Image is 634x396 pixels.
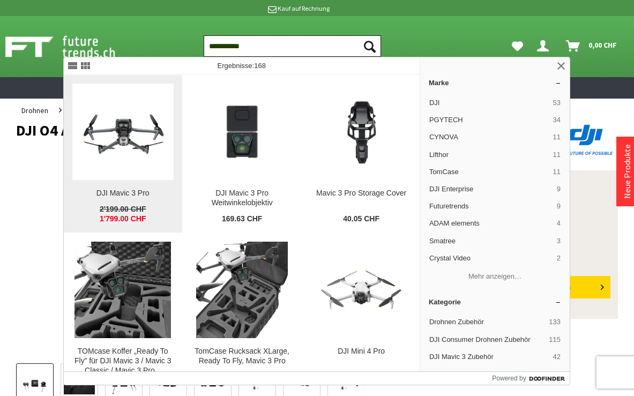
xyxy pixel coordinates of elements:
span: 4 [557,219,561,228]
img: DJI Mini 4 Pro [313,242,409,338]
a: Warenkorb [562,35,622,57]
div: DJI Mavic 3 Pro Weitwinkelobjektiv [191,189,293,208]
a: Mavic 3 Pro Storage Cover Mavic 3 Pro Storage Cover 40.05 CHF [302,75,420,233]
a: Drohnen [16,99,54,122]
div: Mavic 3 Pro Storage Cover [310,189,412,198]
div: TOMcase Koffer „Ready To Fly” für DJI Mavic 3 / Mavic 3 Classic / Mavic 3 Pro... [72,347,174,376]
img: DJI [554,122,618,158]
a: Neue Produkte [622,144,632,199]
span: CYNOVA [429,132,549,142]
a: Meine Favoriten [506,35,528,57]
button: Suchen [359,35,381,57]
a: Kategorie [420,294,570,310]
span: 0,00 CHF [588,36,617,54]
span: 115 [549,335,561,345]
button: Mehr anzeigen… [424,268,565,286]
span: DJI Consumer Drohnen Zubehör [429,335,545,345]
span: 2 [557,253,561,263]
img: DJI Mavic 3 Pro Weitwinkelobjektiv [191,91,293,173]
a: DJI Mavic 3 Pro DJI Mavic 3 Pro 2'199.00 CHF 1'799.00 CHF [64,75,182,233]
span: 11 [553,150,560,160]
span: 1'799.00 CHF [100,214,146,224]
a: Dein Konto [533,35,557,57]
input: Produkt, Marke, Kategorie, EAN, Artikelnummer… [204,35,381,57]
span: ADAM elements [429,219,553,228]
span: 3 [557,236,561,246]
span: 133 [549,317,561,327]
img: Shop Futuretrends - zur Startseite wechseln [5,33,139,60]
span: 42 [553,352,560,362]
span: Crystal Video [429,253,553,263]
span: Smatree [429,236,553,246]
h1: DJI O4 Air Lufteinheit [16,122,497,138]
a: Marke [420,74,570,91]
span: Ergebnisse: [218,62,266,70]
a: DJI Mavic 3 Pro Weitwinkelobjektiv DJI Mavic 3 Pro Weitwinkelobjektiv 169.63 CHF [183,75,301,233]
span: Lifthor [429,150,549,160]
span: Drohnen Zubehör [429,317,545,327]
span: TomCase [429,167,549,177]
span: 35 [553,369,560,379]
span: Powered by [492,373,526,383]
span: 9 [557,201,561,211]
span: 53 [553,98,560,108]
span: 2'199.00 CHF [100,205,146,214]
span: DJI [429,98,549,108]
span: 168 [254,62,266,70]
span: 11 [553,132,560,142]
span: 169.63 CHF [222,214,262,224]
span: PGYTECH [429,115,549,125]
span: 40.05 CHF [343,214,379,224]
span: Drohnen [21,106,48,115]
img: DJI Mavic 3 Pro [72,91,174,173]
span: 11 [553,167,560,177]
img: TOMcase Koffer „Ready To Fly” für DJI Mavic 3 / Mavic 3 Classic / Mavic 3 Pro... [74,242,171,338]
span: Futuretrends [429,201,553,211]
span: DJI Enterprise [429,184,553,194]
img: TomCase Rucksack XLarge, Ready To Fly, Mavic 3 Pro [196,242,288,338]
span: 34 [553,115,560,125]
a: Powered by [492,372,570,385]
div: TomCase Rucksack XLarge, Ready To Fly, Mavic 3 Pro [191,347,293,366]
span: 9 [557,184,561,194]
span: DJI Mavic 3 Zubehör [429,352,549,362]
span: DJI Enterprise Drohnen Zubehör [429,369,549,379]
div: DJI Mini 4 Pro [310,347,412,356]
div: DJI Mavic 3 Pro [72,189,174,198]
img: Mavic 3 Pro Storage Cover [310,91,412,173]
